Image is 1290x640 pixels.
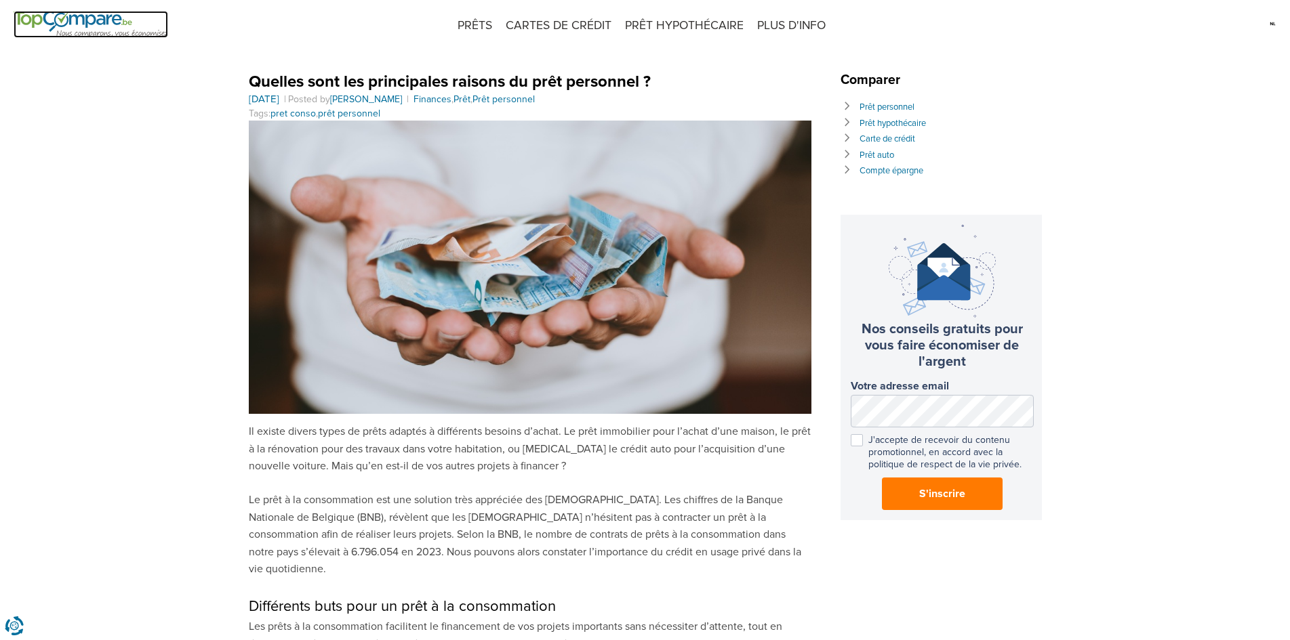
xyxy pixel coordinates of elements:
[249,93,279,105] a: [DATE]
[472,93,535,105] a: Prêt personnel
[330,93,402,105] a: [PERSON_NAME]
[860,165,923,176] a: Compte épargne
[841,72,907,88] span: Comparer
[249,595,811,618] h2: Différents buts pour un prêt à la consommation
[249,71,811,92] h1: Quelles sont les principales raisons du prêt personnel ?
[919,486,965,502] span: S'inscrire
[860,118,926,129] a: Prêt hypothécaire
[282,93,288,105] span: |
[860,102,914,112] a: Prêt personnel
[1269,14,1276,34] img: nl.svg
[249,492,811,578] p: Le prêt à la consommation est une solution très appréciée des [DEMOGRAPHIC_DATA]. Les chiffres de...
[249,93,279,105] time: [DATE]
[318,108,380,119] a: prêt personnel
[405,93,411,105] span: |
[889,225,996,318] img: newsletter
[851,321,1034,370] h3: Nos conseils gratuits pour vous faire économiser de l'argent
[414,93,451,105] a: Finances
[249,121,811,414] img: Les principales raisons du prêt personnel
[249,71,811,121] header: , , Tags: ,
[860,150,894,161] a: Prêt auto
[851,380,1034,393] label: Votre adresse email
[288,93,405,105] span: Posted by
[882,477,1003,510] button: S'inscrire
[249,423,811,475] p: Il existe divers types de prêts adaptés à différents besoins d’achat. Le prêt immobilier pour l’a...
[270,108,316,119] a: pret conso
[851,434,1034,471] label: J'accepte de recevoir du contenu promotionnel, en accord avec la politique de respect de la vie p...
[453,93,470,105] a: Prêt
[860,133,915,144] a: Carte de crédit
